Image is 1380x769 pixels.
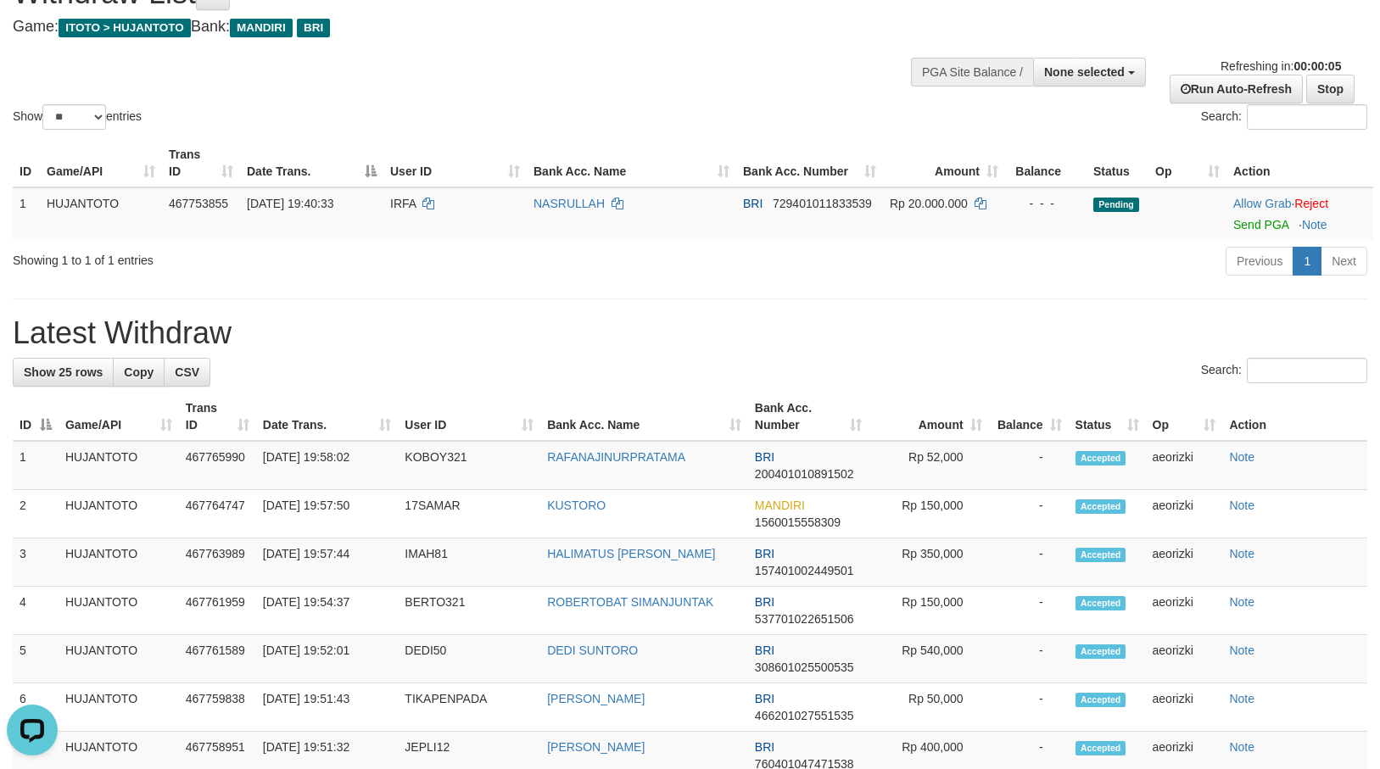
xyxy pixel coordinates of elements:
td: BERTO321 [398,587,540,635]
div: Showing 1 to 1 of 1 entries [13,245,562,269]
td: HUJANTOTO [59,587,179,635]
td: - [989,538,1069,587]
td: 17SAMAR [398,490,540,538]
a: Note [1229,499,1254,512]
td: Rp 150,000 [869,490,989,538]
a: 1 [1293,247,1321,276]
td: 467759838 [179,683,256,732]
span: Copy 200401010891502 to clipboard [755,467,854,481]
span: IRFA [390,197,416,210]
td: 1 [13,187,40,240]
span: ITOTO > HUJANTOTO [59,19,191,37]
span: 467753855 [169,197,228,210]
div: PGA Site Balance / [911,58,1033,86]
a: Note [1229,595,1254,609]
a: RAFANAJINURPRATAMA [547,450,685,464]
td: 467761959 [179,587,256,635]
td: HUJANTOTO [59,538,179,587]
td: 467761589 [179,635,256,683]
span: Refreshing in: [1221,59,1341,73]
span: BRI [755,644,774,657]
input: Search: [1247,358,1367,383]
th: Bank Acc. Name: activate to sort column ascending [540,393,748,441]
a: Note [1229,547,1254,560]
a: Copy [113,358,165,387]
td: HUJANTOTO [59,441,179,490]
label: Show entries [13,104,142,130]
span: Show 25 rows [24,365,103,379]
th: Op: activate to sort column ascending [1148,139,1226,187]
td: - [989,441,1069,490]
td: 5 [13,635,59,683]
a: KUSTORO [547,499,606,512]
td: IMAH81 [398,538,540,587]
a: [PERSON_NAME] [547,740,645,754]
td: [DATE] 19:57:44 [256,538,399,587]
td: aeorizki [1146,441,1223,490]
td: Rp 50,000 [869,683,989,732]
td: Rp 52,000 [869,441,989,490]
label: Search: [1201,358,1367,383]
th: Trans ID: activate to sort column ascending [179,393,256,441]
th: Date Trans.: activate to sort column descending [240,139,383,187]
button: None selected [1033,58,1146,86]
a: Note [1229,692,1254,705]
th: Action [1226,139,1373,187]
span: Copy 466201027551535 to clipboard [755,709,854,722]
td: HUJANTOTO [59,490,179,538]
td: aeorizki [1146,538,1223,587]
span: Accepted [1076,741,1126,755]
span: Copy 537701022651506 to clipboard [755,612,854,626]
th: Balance: activate to sort column ascending [989,393,1069,441]
td: [DATE] 19:52:01 [256,635,399,683]
span: [DATE] 19:40:33 [247,197,333,210]
td: aeorizki [1146,587,1223,635]
span: MANDIRI [230,19,293,37]
th: Action [1222,393,1367,441]
td: [DATE] 19:58:02 [256,441,399,490]
a: Stop [1306,75,1355,103]
th: Trans ID: activate to sort column ascending [162,139,240,187]
th: ID: activate to sort column descending [13,393,59,441]
a: Send PGA [1233,218,1288,231]
a: Note [1229,450,1254,464]
span: BRI [755,740,774,754]
th: Amount: activate to sort column ascending [869,393,989,441]
span: BRI [755,595,774,609]
td: - [989,587,1069,635]
a: DEDI SUNTORO [547,644,638,657]
label: Search: [1201,104,1367,130]
td: 2 [13,490,59,538]
a: Reject [1294,197,1328,210]
td: 6 [13,683,59,732]
a: NASRULLAH [534,197,605,210]
button: Open LiveChat chat widget [7,7,58,58]
span: Copy 729401011833539 to clipboard [773,197,872,210]
th: User ID: activate to sort column ascending [398,393,540,441]
a: CSV [164,358,210,387]
td: 3 [13,538,59,587]
input: Search: [1247,104,1367,130]
strong: 00:00:05 [1293,59,1341,73]
span: BRI [297,19,330,37]
td: - [989,635,1069,683]
th: Status: activate to sort column ascending [1069,393,1146,441]
td: HUJANTOTO [59,683,179,732]
td: · [1226,187,1373,240]
td: 1 [13,441,59,490]
td: - [989,683,1069,732]
td: 4 [13,587,59,635]
td: HUJANTOTO [59,635,179,683]
th: Bank Acc. Number: activate to sort column ascending [748,393,869,441]
a: HALIMATUS [PERSON_NAME] [547,547,715,560]
th: Amount: activate to sort column ascending [883,139,1005,187]
h4: Game: Bank: [13,19,903,36]
div: - - - [1012,195,1080,212]
span: MANDIRI [755,499,805,512]
td: TIKAPENPADA [398,683,540,732]
a: Note [1229,644,1254,657]
span: Accepted [1076,548,1126,562]
span: BRI [743,197,763,210]
th: Game/API: activate to sort column ascending [59,393,179,441]
td: aeorizki [1146,635,1223,683]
